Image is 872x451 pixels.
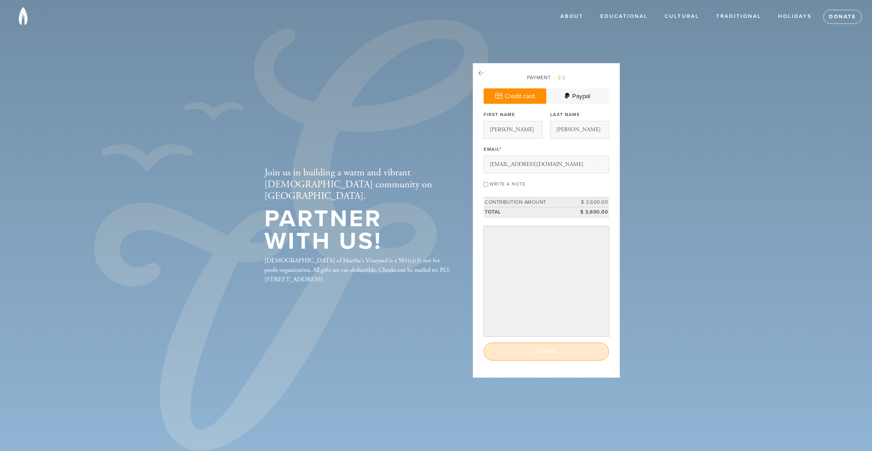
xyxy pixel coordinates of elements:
td: $ 3,600.00 [577,207,609,217]
a: ABOUT [555,10,589,23]
span: 2 [558,75,561,81]
a: Holidays [773,10,817,23]
h2: Join us in building a warm and vibrant [DEMOGRAPHIC_DATA] community on [GEOGRAPHIC_DATA]. [264,167,450,202]
img: Chabad-on-the-Vineyard---Flame-ICON.png [11,4,36,29]
a: Traditional [711,10,767,23]
label: Last Name [550,112,580,118]
a: Credit card [484,88,546,104]
td: $ 3,600.00 [577,197,609,207]
label: Write a note [490,181,525,187]
span: /2 [553,75,566,81]
div: [DEMOGRAPHIC_DATA] of Martha's Vineyard is a 501(c)(3) not for profit organization. All gifts are... [264,256,450,284]
h1: Partner with us! [264,208,450,253]
span: This field is required. [499,147,502,152]
div: Payment [484,74,609,81]
input: Submit [484,343,609,360]
td: Contribution Amount [484,197,577,207]
a: Educational [595,10,653,23]
label: Email [484,146,501,153]
label: First Name [484,112,515,118]
td: Total [484,207,577,217]
a: Donate [823,10,862,24]
iframe: Secure payment input frame [485,228,608,335]
a: Cultural [659,10,705,23]
a: Paypal [546,88,609,104]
